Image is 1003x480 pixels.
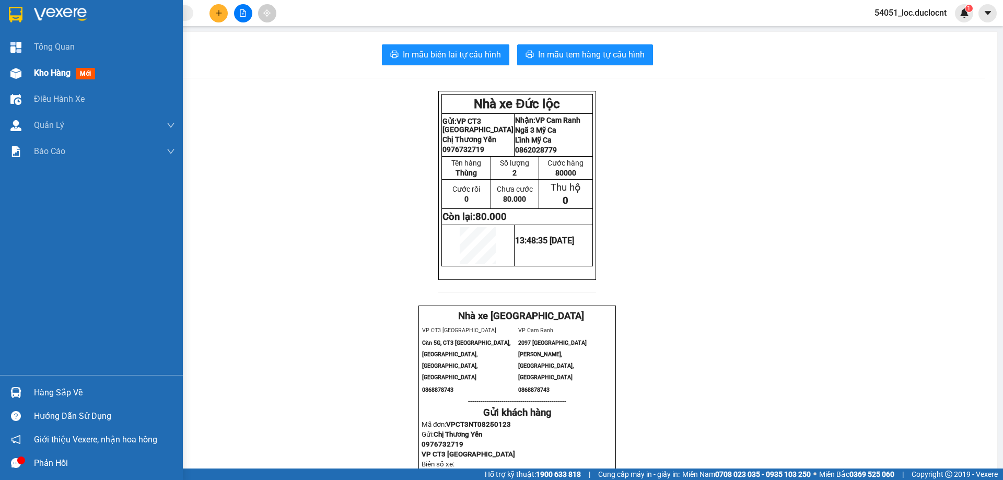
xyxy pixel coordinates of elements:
span: 2097 [GEOGRAPHIC_DATA][PERSON_NAME], [GEOGRAPHIC_DATA], [GEOGRAPHIC_DATA] [518,339,587,381]
span: Chị Thương Yến [434,430,482,438]
span: Căn 5G, CT3 [GEOGRAPHIC_DATA], [GEOGRAPHIC_DATA], [GEOGRAPHIC_DATA], [GEOGRAPHIC_DATA] [422,339,510,381]
span: | [902,469,904,480]
span: | [589,469,590,480]
span: In mẫu tem hàng tự cấu hình [538,48,645,61]
strong: Gửi: [4,31,85,51]
span: Tổng Quan [34,40,75,53]
span: down [167,147,175,156]
span: Quản Lý [34,119,64,132]
p: Cước hàng [540,159,592,167]
span: 80.000 [503,195,526,203]
p: Chưa cước [492,185,538,193]
span: caret-down [983,8,993,18]
strong: 1900 633 818 [536,470,581,478]
span: Ngã 3 Mỹ Ca [86,46,134,56]
span: Giới thiệu Vexere, nhận hoa hồng [34,433,157,446]
span: Lĩnh Mỹ Ca [515,136,552,144]
span: 0 [464,195,469,203]
span: Thu hộ [551,182,581,193]
img: logo-vxr [9,7,22,22]
p: Cước rồi [442,185,490,193]
span: VP Cam Ranh [86,25,138,45]
span: 0862028779 [515,146,557,154]
button: aim [258,4,276,22]
span: down [167,121,175,130]
span: VP CT3 [GEOGRAPHIC_DATA] [4,31,85,51]
span: Miền Nam [682,469,811,480]
span: Biển số xe: [422,460,454,468]
span: Mã đơn: [422,420,511,428]
span: notification [11,435,21,444]
span: VP Cam Ranh [518,327,553,334]
span: ⚪️ [813,472,817,476]
span: mới [76,68,95,79]
strong: Nhà xe Đức lộc [474,97,560,111]
button: printerIn mẫu biên lai tự cấu hình [382,44,509,65]
span: 2 [512,169,517,177]
span: VP CT3 [GEOGRAPHIC_DATA] [422,327,496,334]
span: 0976732719 [4,64,51,74]
button: file-add [234,4,252,22]
span: Lĩnh Mỹ Ca [86,58,128,68]
img: icon-new-feature [960,8,969,18]
span: 80.000 [475,211,507,223]
button: caret-down [978,4,997,22]
span: 13:48:35 [DATE] [515,236,574,245]
div: Phản hồi [34,455,175,471]
p: Số lượng [492,159,538,167]
strong: Nhận: [86,25,138,45]
span: Kho hàng [34,68,71,78]
strong: Nhà xe [GEOGRAPHIC_DATA] [458,310,584,322]
div: Hướng dẫn sử dụng [34,408,175,424]
span: file-add [239,9,247,17]
img: warehouse-icon [10,120,21,131]
span: Gửi: [422,430,482,438]
strong: Gửi: [442,117,514,134]
span: In mẫu biên lai tự cấu hình [403,48,501,61]
span: Chị Thương Yến [4,52,64,62]
span: 0868878743 [422,387,453,393]
strong: Còn lại: [442,211,507,223]
span: aim [263,9,271,17]
img: warehouse-icon [10,68,21,79]
img: dashboard-icon [10,42,21,53]
p: Tên hàng [442,159,490,167]
span: VP CT3 [GEOGRAPHIC_DATA] [422,450,515,458]
span: copyright [945,471,952,478]
span: Miền Bắc [819,469,894,480]
span: 0976732719 [442,145,484,154]
div: Hàng sắp về [34,385,175,401]
img: warehouse-icon [10,387,21,398]
strong: Nhà xe Đức lộc [35,6,121,20]
span: 80000 [555,169,576,177]
p: ----------------------------------------------- [422,397,613,405]
span: Thùng [456,169,477,177]
span: Điều hành xe [34,92,85,106]
span: printer [390,50,399,60]
strong: 0708 023 035 - 0935 103 250 [715,470,811,478]
strong: 0369 525 060 [849,470,894,478]
span: VP CT3 [GEOGRAPHIC_DATA] [442,117,514,134]
span: 0868878743 [518,387,550,393]
span: Ngã 3 Mỹ Ca [515,126,556,134]
button: printerIn mẫu tem hàng tự cấu hình [517,44,653,65]
sup: 1 [965,5,973,12]
strong: Gửi khách hàng [483,407,552,418]
span: VPCT3NT08250123 [446,420,511,428]
strong: Nhận: [515,116,580,124]
span: 54051_loc.duclocnt [866,6,955,19]
span: VP Cam Ranh [535,116,580,124]
span: Hỗ trợ kỹ thuật: [485,469,581,480]
span: 0976732719 [422,440,463,448]
span: 0862028779 [86,69,133,79]
span: 0 [563,195,568,206]
img: warehouse-icon [10,94,21,105]
img: solution-icon [10,146,21,157]
span: Báo cáo [34,145,65,158]
span: printer [526,50,534,60]
span: 1 [967,5,971,12]
span: question-circle [11,411,21,421]
span: Cung cấp máy in - giấy in: [598,469,680,480]
span: Chị Thương Yến [442,135,496,144]
span: message [11,458,21,468]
